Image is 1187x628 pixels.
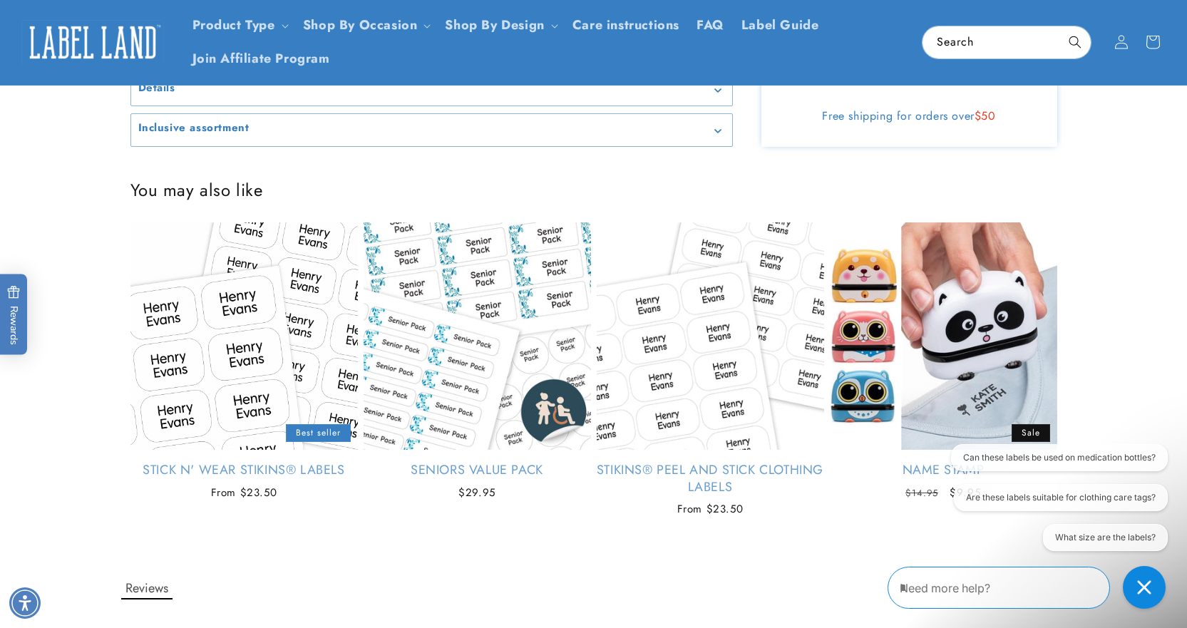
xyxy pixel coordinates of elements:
[7,285,21,344] span: Rewards
[830,462,1057,478] a: Name Stamp
[192,51,330,67] span: Join Affiliate Program
[774,108,1044,123] div: Free shipping for orders over
[436,9,563,42] summary: Shop By Design
[130,179,1057,201] h2: You may also like
[944,444,1173,564] iframe: Gorgias live chat conversation starters
[888,561,1173,614] iframe: Gorgias Floating Chat
[294,9,437,42] summary: Shop By Occasion
[975,107,982,123] span: $
[9,587,41,619] div: Accessibility Menu
[138,121,250,135] h2: Inclusive assortment
[121,578,173,599] button: Reviews
[741,17,819,34] span: Label Guide
[131,74,732,106] summary: Details
[192,16,275,34] a: Product Type
[21,20,164,64] img: Label Land
[564,9,688,42] a: Care instructions
[1059,26,1091,58] button: Search
[16,15,170,70] a: Label Land
[303,17,418,34] span: Shop By Occasion
[130,462,358,478] a: Stick N' Wear Stikins® Labels
[445,16,544,34] a: Shop By Design
[733,9,828,42] a: Label Guide
[981,107,995,123] span: 50
[184,9,294,42] summary: Product Type
[364,462,591,478] a: Seniors Value Pack
[131,114,732,146] summary: Inclusive assortment
[138,81,175,96] h2: Details
[184,42,339,76] a: Join Affiliate Program
[572,17,679,34] span: Care instructions
[697,17,724,34] span: FAQ
[597,462,824,495] a: Stikins® Peel and Stick Clothing Labels
[688,9,733,42] a: FAQ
